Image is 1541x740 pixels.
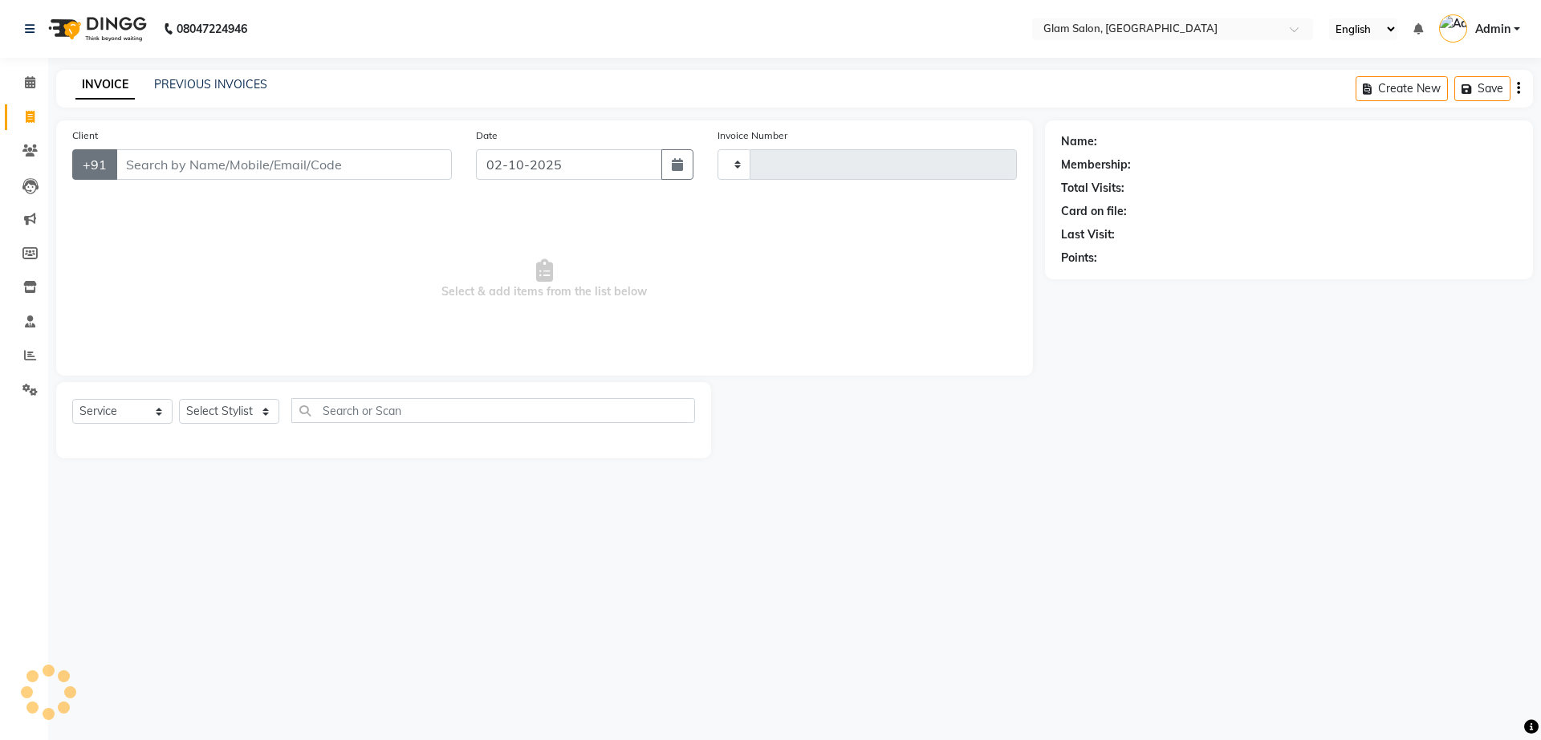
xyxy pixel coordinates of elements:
[1061,226,1115,243] div: Last Visit:
[1061,180,1124,197] div: Total Visits:
[41,6,151,51] img: logo
[1475,21,1511,38] span: Admin
[1439,14,1467,43] img: Admin
[1356,76,1448,101] button: Create New
[1061,250,1097,266] div: Points:
[1061,133,1097,150] div: Name:
[72,199,1017,360] span: Select & add items from the list below
[476,128,498,143] label: Date
[75,71,135,100] a: INVOICE
[718,128,787,143] label: Invoice Number
[154,77,267,91] a: PREVIOUS INVOICES
[72,128,98,143] label: Client
[1061,203,1127,220] div: Card on file:
[291,398,695,423] input: Search or Scan
[1061,157,1131,173] div: Membership:
[72,149,117,180] button: +91
[1454,76,1511,101] button: Save
[177,6,247,51] b: 08047224946
[116,149,452,180] input: Search by Name/Mobile/Email/Code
